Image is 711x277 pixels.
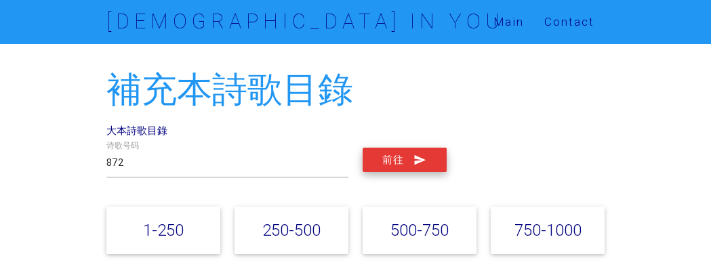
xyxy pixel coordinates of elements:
button: 前往 [363,148,447,172]
a: 250-500 [262,220,321,240]
h2: 補充本詩歌目錄 [106,70,604,109]
a: 750-1000 [514,220,581,240]
a: 500-750 [390,220,449,240]
label: 诗歌号码 [106,139,139,150]
a: 大本詩歌目錄 [106,124,167,137]
iframe: Chat [653,216,701,267]
a: 1-250 [143,220,184,240]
